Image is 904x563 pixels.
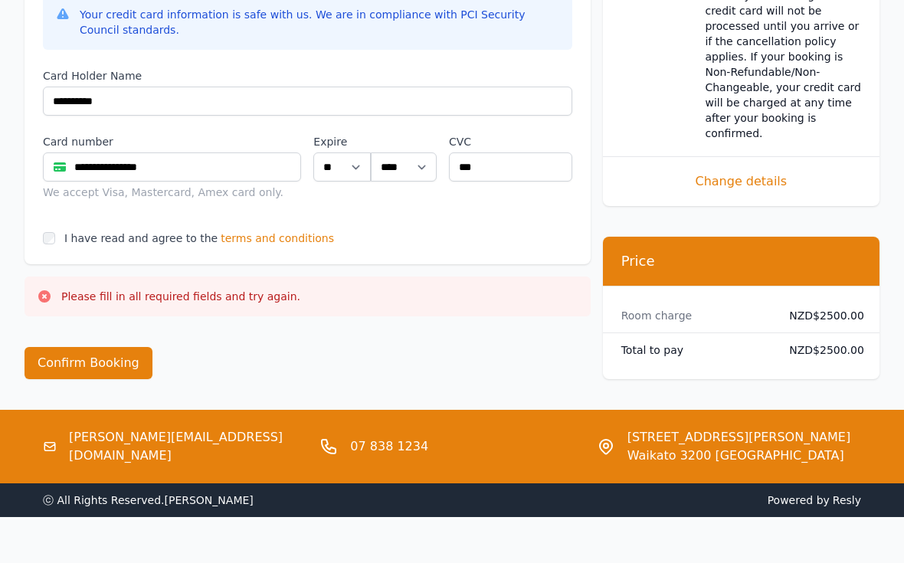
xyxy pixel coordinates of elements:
[43,134,301,149] label: Card number
[69,428,307,465] a: [PERSON_NAME][EMAIL_ADDRESS][DOMAIN_NAME]
[43,185,301,200] div: We accept Visa, Mastercard, Amex card only.
[627,447,851,465] span: Waikato 3200 [GEOGRAPHIC_DATA]
[621,252,861,270] h3: Price
[64,232,218,244] label: I have read and agree to the
[61,289,300,304] p: Please fill in all required fields and try again.
[449,134,572,149] label: CVC
[43,68,572,83] label: Card Holder Name
[621,308,778,323] dt: Room charge
[458,493,861,508] span: Powered by
[833,494,861,506] a: Resly
[371,134,437,149] label: .
[621,342,778,358] dt: Total to pay
[621,172,861,191] span: Change details
[221,231,334,246] span: terms and conditions
[789,308,861,323] dd: NZD$2500.00
[627,428,851,447] span: [STREET_ADDRESS][PERSON_NAME]
[789,342,861,358] dd: NZD$2500.00
[80,7,560,38] div: Your credit card information is safe with us. We are in compliance with PCI Security Council stan...
[25,347,152,379] button: Confirm Booking
[313,134,371,149] label: Expire
[350,437,428,456] a: 07 838 1234
[43,494,254,506] span: ⓒ All Rights Reserved. [PERSON_NAME]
